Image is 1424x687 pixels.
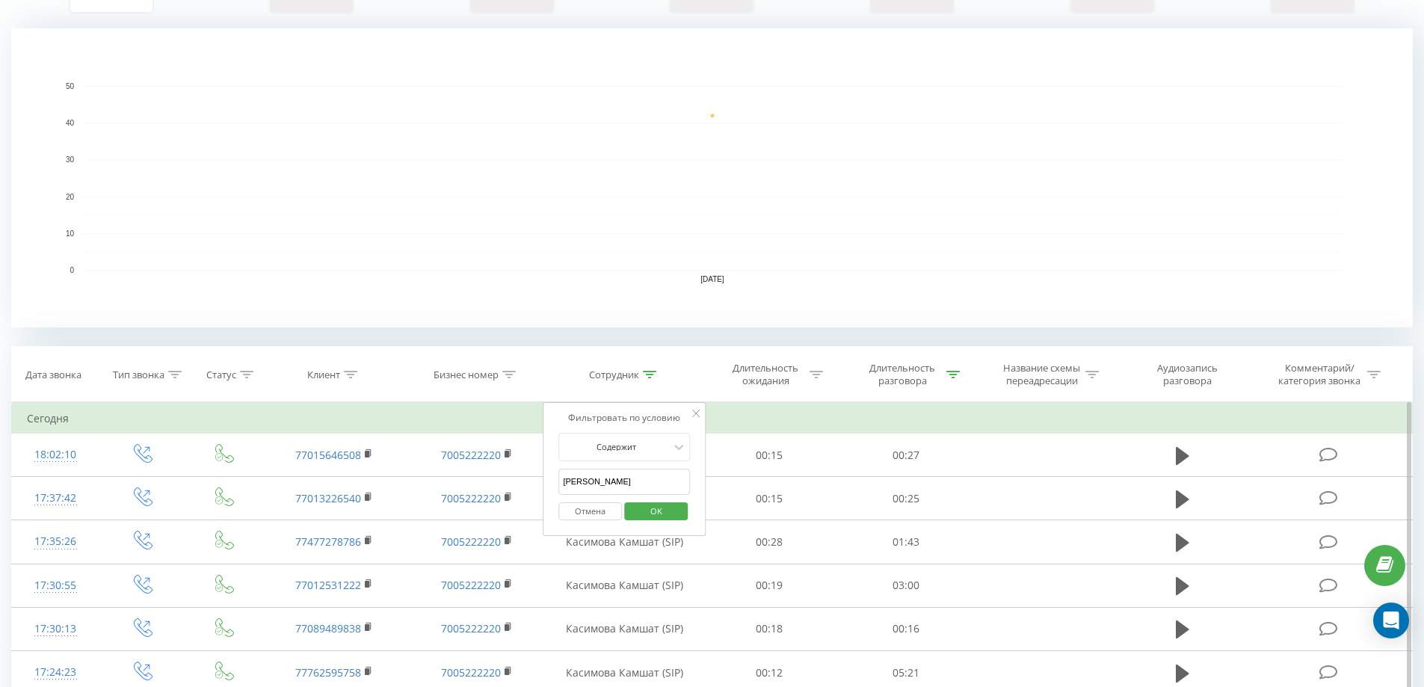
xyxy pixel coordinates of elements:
text: 20 [66,193,75,201]
input: Введите значение [558,469,690,495]
a: 77015646508 [295,448,361,462]
td: 00:16 [838,607,975,650]
div: 17:30:55 [27,571,84,600]
a: 7005222220 [441,448,501,462]
a: 7005222220 [441,578,501,592]
div: Аудиозапись разговора [1138,362,1236,387]
div: Комментарий/категория звонка [1276,362,1363,387]
div: 17:24:23 [27,658,84,687]
div: Длительность разговора [863,362,943,387]
div: 17:35:26 [27,527,84,556]
div: 17:30:13 [27,614,84,644]
button: Отмена [558,502,622,521]
div: 18:02:10 [27,440,84,469]
td: 00:19 [701,564,838,607]
text: 0 [70,266,74,274]
div: Длительность ожидания [726,362,806,387]
div: 17:37:42 [27,484,84,513]
td: Сегодня [12,404,1413,434]
div: Фильтровать по условию [558,410,690,425]
a: 7005222220 [441,665,501,680]
td: Касимова Камшат (SIP) [548,520,701,564]
div: Сотрудник [589,369,639,381]
a: 7005222220 [441,621,501,635]
td: 00:25 [838,477,975,520]
button: OK [624,502,688,521]
text: 10 [66,229,75,238]
div: Open Intercom Messenger [1373,603,1409,638]
div: Бизнес номер [434,369,499,381]
td: 00:27 [838,434,975,477]
div: Тип звонка [113,369,164,381]
span: OK [635,499,677,523]
text: 40 [66,119,75,127]
div: Клиент [307,369,340,381]
a: 77762595758 [295,665,361,680]
a: 77089489838 [295,621,361,635]
a: 7005222220 [441,534,501,549]
td: 00:15 [701,434,838,477]
td: 00:28 [701,520,838,564]
svg: A chart. [11,28,1413,327]
a: 77477278786 [295,534,361,549]
div: Название схемы переадресации [1002,362,1082,387]
td: 00:18 [701,607,838,650]
td: 01:43 [838,520,975,564]
td: 03:00 [838,564,975,607]
a: 77013226540 [295,491,361,505]
td: Касимова Камшат (SIP) [548,564,701,607]
text: 30 [66,156,75,164]
text: [DATE] [700,275,724,283]
td: Касимова Камшат (SIP) [548,607,701,650]
div: Статус [206,369,236,381]
a: 77012531222 [295,578,361,592]
text: 50 [66,82,75,90]
td: 00:15 [701,477,838,520]
a: 7005222220 [441,491,501,505]
div: Дата звонка [25,369,81,381]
